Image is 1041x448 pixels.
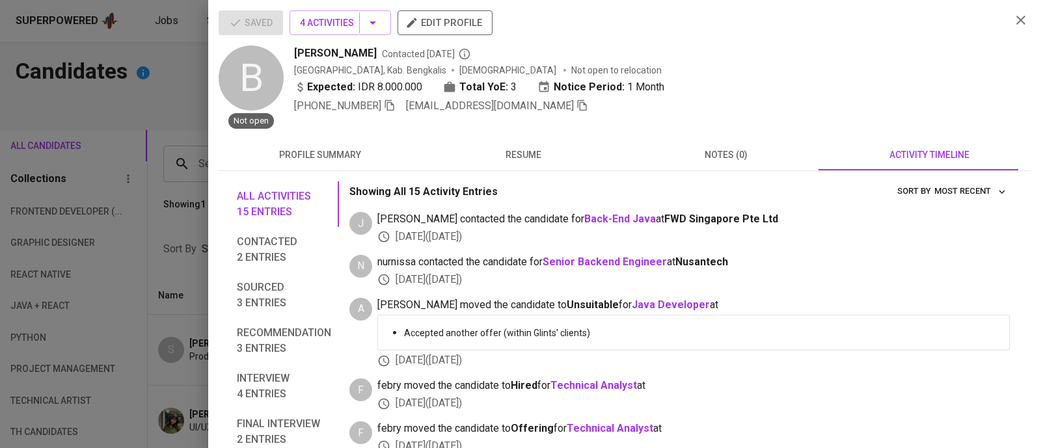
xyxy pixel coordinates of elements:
span: Most Recent [934,184,1007,199]
div: N [349,255,372,278]
span: activity timeline [835,147,1023,163]
a: Technical Analyst [550,379,637,391]
a: edit profile [398,17,493,27]
div: B [219,46,284,111]
span: [PERSON_NAME] moved the candidate to for at [377,298,1010,313]
span: [PHONE_NUMBER] [294,99,381,112]
span: 3 [511,79,517,95]
span: [PERSON_NAME] [294,46,377,61]
div: F [349,378,372,401]
span: febry moved the candidate to for at [377,421,1010,436]
button: edit profile [398,10,493,35]
b: Offering [511,422,554,434]
span: notes (0) [632,147,820,163]
div: [DATE] ( [DATE] ) [377,230,1010,244]
span: sort by [897,186,931,196]
p: Showing All 15 Activity Entries [349,184,498,200]
span: FWD Singapore Pte Ltd [664,213,778,225]
b: Expected: [307,79,355,95]
span: Recommendation 3 entries [237,325,331,356]
span: All activities 15 entries [237,189,331,220]
b: Notice Period: [554,79,625,95]
b: Total YoE: [459,79,508,95]
a: Back-End Java [584,213,656,225]
div: [DATE] ( [DATE] ) [377,353,1010,368]
b: Hired [511,379,537,391]
span: profile summary [226,147,414,163]
span: [DEMOGRAPHIC_DATA] [459,64,558,77]
a: Senior Backend Engineer [543,256,667,268]
span: [EMAIL_ADDRESS][DOMAIN_NAME] [406,99,574,112]
span: Contacted 2 entries [237,234,331,265]
span: Interview 4 entries [237,371,331,402]
span: Contacted [DATE] [382,47,471,60]
p: Not open to relocation [571,64,662,77]
b: Unsuitable [567,298,619,311]
button: 4 Activities [290,10,391,35]
svg: By Batam recruiter [458,47,471,60]
span: Not open [228,115,274,127]
div: 1 Month [537,79,664,95]
div: IDR 8.000.000 [294,79,422,95]
div: [DATE] ( [DATE] ) [377,396,1010,411]
span: febry moved the candidate to for at [377,378,1010,393]
div: [DATE] ( [DATE] ) [377,272,1010,287]
div: [GEOGRAPHIC_DATA], Kab. Bengkalis [294,64,446,77]
span: edit profile [408,14,482,31]
span: Nusantech [675,256,728,268]
a: Java Developer [632,298,710,311]
span: [PERSON_NAME] contacted the candidate for at [377,212,1010,227]
span: 4 Activities [300,15,381,31]
p: Accepted another offer (within Glints' clients) [404,326,999,339]
span: Final interview 2 entries [237,416,331,447]
button: sort by [931,181,1010,202]
div: F [349,421,372,444]
div: A [349,298,372,321]
div: J [349,212,372,235]
span: Sourced 3 entries [237,280,331,311]
span: resume [429,147,617,163]
span: nurnissa contacted the candidate for at [377,255,1010,270]
a: Technical Analyst [567,422,653,434]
